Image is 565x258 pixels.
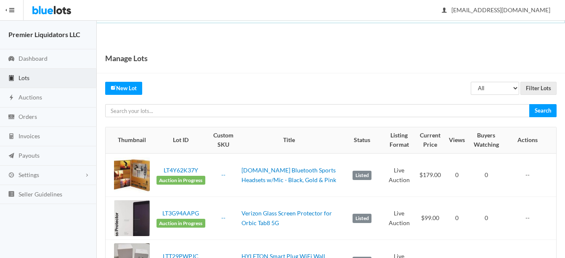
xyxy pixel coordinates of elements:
[7,113,16,121] ion-icon: cash
[19,74,29,81] span: Lots
[8,30,80,38] strong: Premier Liquidators LLC
[7,75,16,83] ion-icon: clipboard
[529,104,557,117] input: Search
[353,171,371,180] label: Listed
[7,133,16,141] ion-icon: calculator
[446,153,468,197] td: 0
[19,191,62,198] span: Seller Guidelines
[468,153,504,197] td: 0
[446,197,468,240] td: 0
[7,152,16,160] ion-icon: paper plane
[19,94,42,101] span: Auctions
[209,127,238,153] th: Custom SKU
[468,127,504,153] th: Buyers Watching
[105,82,142,95] a: createNew Lot
[446,127,468,153] th: Views
[504,153,556,197] td: --
[7,55,16,63] ion-icon: speedometer
[157,219,205,228] span: Auction in Progress
[415,153,446,197] td: $179.00
[164,167,198,174] a: LT4Y62K37Y
[353,214,371,223] label: Listed
[384,153,415,197] td: Live Auction
[7,172,16,180] ion-icon: cog
[241,167,336,183] a: [DOMAIN_NAME] Bluetooth Sports Headsets w/Mic - Black, Gold & Pink
[221,214,225,221] a: --
[153,127,209,153] th: Lot ID
[520,82,557,95] input: Filter Lots
[19,171,39,178] span: Settings
[415,127,446,153] th: Current Price
[340,127,384,153] th: Status
[19,113,37,120] span: Orders
[384,197,415,240] td: Live Auction
[111,85,116,90] ion-icon: create
[442,6,550,13] span: [EMAIL_ADDRESS][DOMAIN_NAME]
[19,55,48,62] span: Dashboard
[157,176,205,185] span: Auction in Progress
[384,127,415,153] th: Listing Format
[468,197,504,240] td: 0
[162,210,199,217] a: LT3G94AAPG
[7,94,16,102] ion-icon: flash
[106,127,153,153] th: Thumbnail
[238,127,340,153] th: Title
[504,197,556,240] td: --
[105,52,148,64] h1: Manage Lots
[105,104,530,117] input: Search your lots...
[19,152,40,159] span: Payouts
[7,191,16,199] ion-icon: list box
[504,127,556,153] th: Actions
[221,171,225,178] a: --
[415,197,446,240] td: $99.00
[241,210,332,226] a: Verizon Glass Screen Protector for Orbic Tab8 5G
[19,132,40,140] span: Invoices
[440,7,448,15] ion-icon: person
